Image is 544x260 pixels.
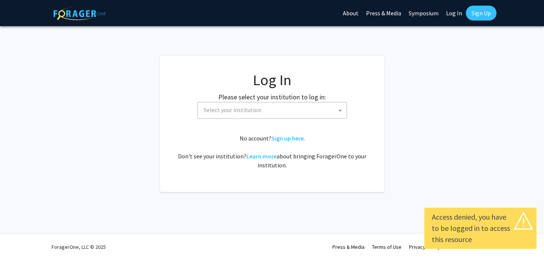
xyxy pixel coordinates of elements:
[409,244,440,250] a: Privacy Policy
[246,152,277,160] a: Learn more about bringing ForagerOne to your institution
[175,134,369,170] div: No account? . Don't see your institution? about bringing ForagerOne to your institution.
[271,134,304,142] a: Sign up here
[201,102,347,118] span: Select your institution
[466,6,497,21] a: Sign Up
[175,71,369,89] h1: Log In
[204,106,261,114] span: Select your institution
[372,244,402,250] a: Terms of Use
[432,211,529,245] div: Access denied, you have to be logged in to access this resource
[332,244,365,250] a: Press & Media
[218,92,326,102] label: Please select your institution to log in:
[52,234,106,260] div: ForagerOne, LLC © 2025
[53,7,106,20] img: ForagerOne Logo
[197,102,347,119] span: Select your institution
